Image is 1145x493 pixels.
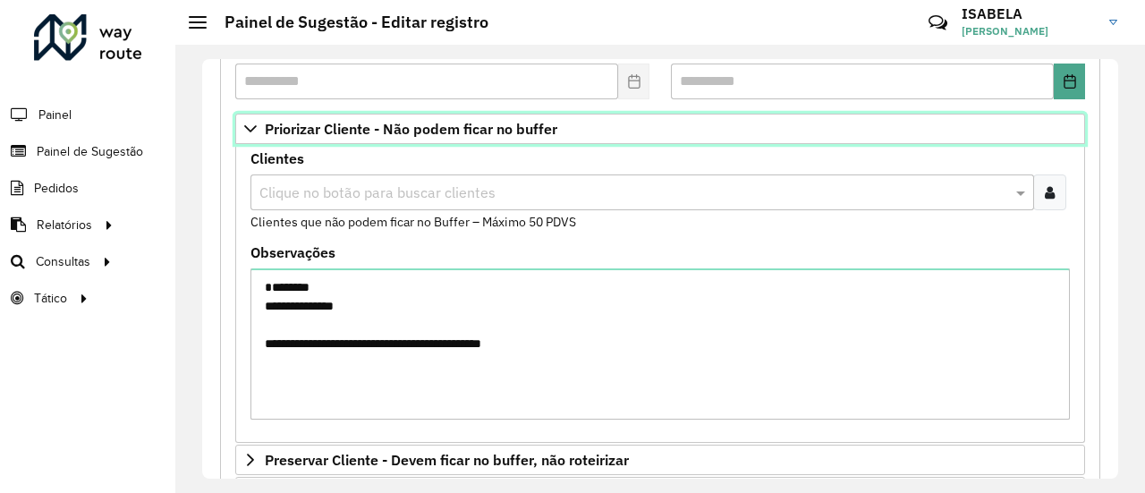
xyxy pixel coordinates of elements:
span: Painel de Sugestão [37,142,143,161]
label: Observações [250,242,335,263]
span: Tático [34,289,67,308]
a: Contato Rápido [919,4,957,42]
span: Preservar Cliente - Devem ficar no buffer, não roteirizar [265,453,629,467]
h2: Painel de Sugestão - Editar registro [207,13,488,32]
span: Painel [38,106,72,124]
span: [PERSON_NAME] [962,23,1096,39]
span: Consultas [36,252,90,271]
span: Pedidos [34,179,79,198]
span: Priorizar Cliente - Não podem ficar no buffer [265,122,557,136]
small: Clientes que não podem ficar no Buffer – Máximo 50 PDVS [250,214,576,230]
button: Choose Date [1054,64,1085,99]
label: Clientes [250,148,304,169]
a: Priorizar Cliente - Não podem ficar no buffer [235,114,1085,144]
span: Relatórios [37,216,92,234]
h3: ISABELA [962,5,1096,22]
a: Preservar Cliente - Devem ficar no buffer, não roteirizar [235,445,1085,475]
div: Priorizar Cliente - Não podem ficar no buffer [235,144,1085,443]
